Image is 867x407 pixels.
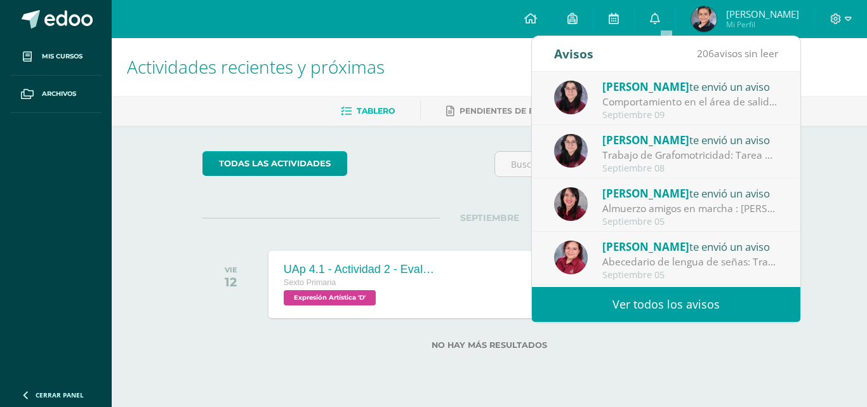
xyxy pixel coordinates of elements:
span: Mis cursos [42,51,83,62]
div: Trabajo de Grafomotricidad: Tarea no entregada de grofomotricidad. Era realizar 3 planas. Agradez... [602,148,779,163]
div: UAp 4.1 - Actividad 2 - Evaluación de práctica instrumental melodía "Adeste Fideles"/[PERSON_NAME] [284,263,436,276]
div: te envió un aviso [602,131,779,148]
label: No hay más resultados [202,340,777,350]
span: SEPTIEMBRE [440,212,539,224]
span: [PERSON_NAME] [602,79,689,94]
span: [PERSON_NAME] [602,239,689,254]
span: Cerrar panel [36,390,84,399]
img: e25577f13e16bcd10ebd63dc83368161.png [691,6,717,32]
div: Septiembre 05 [602,217,779,227]
span: Actividades recientes y próximas [127,55,385,79]
span: 206 [697,46,714,60]
div: Almuerzo amigos en marcha : Buenas tardes Los estudiantes que se quedan a la actividad de amigos ... [602,201,779,216]
div: te envió un aviso [602,238,779,255]
span: Archivos [42,89,76,99]
span: Expresión Artística 'D' [284,290,376,305]
span: [PERSON_NAME] [726,8,799,20]
span: Tablero [357,106,395,116]
div: 12 [225,274,237,290]
div: Abecedario de lengua de señas: Traerlo impreso y emplasticado o con bolsa protectora para el 10 d... [602,255,779,269]
a: Ver todos los avisos [532,287,800,322]
div: Septiembre 05 [602,270,779,281]
img: 97d0c8fa0986aa0795e6411a21920e60.png [554,187,588,221]
div: Septiembre 08 [602,163,779,174]
div: te envió un aviso [602,185,779,201]
a: Archivos [10,76,102,113]
span: Sexto Primaria [284,278,336,287]
img: f1067e2d6ed4d93e3fdd1602a9c4be33.png [554,81,588,114]
span: [PERSON_NAME] [602,186,689,201]
span: [PERSON_NAME] [602,133,689,147]
span: Mi Perfil [726,19,799,30]
span: avisos sin leer [697,46,778,60]
div: Comportamiento en el área de salida: Buena tarde, Solicito conversar con su hijo para que compren... [602,95,779,109]
input: Busca una actividad próxima aquí... [495,152,776,177]
div: Septiembre 09 [602,110,779,121]
a: Tablero [341,101,395,121]
span: Pendientes de entrega [460,106,568,116]
div: VIE [225,265,237,274]
div: Avisos [554,36,593,71]
div: te envió un aviso [602,78,779,95]
img: 258f2c28770a8c8efa47561a5b85f558.png [554,241,588,274]
a: Mis cursos [10,38,102,76]
a: Pendientes de entrega [446,101,568,121]
a: todas las Actividades [202,151,347,176]
img: f1067e2d6ed4d93e3fdd1602a9c4be33.png [554,134,588,168]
